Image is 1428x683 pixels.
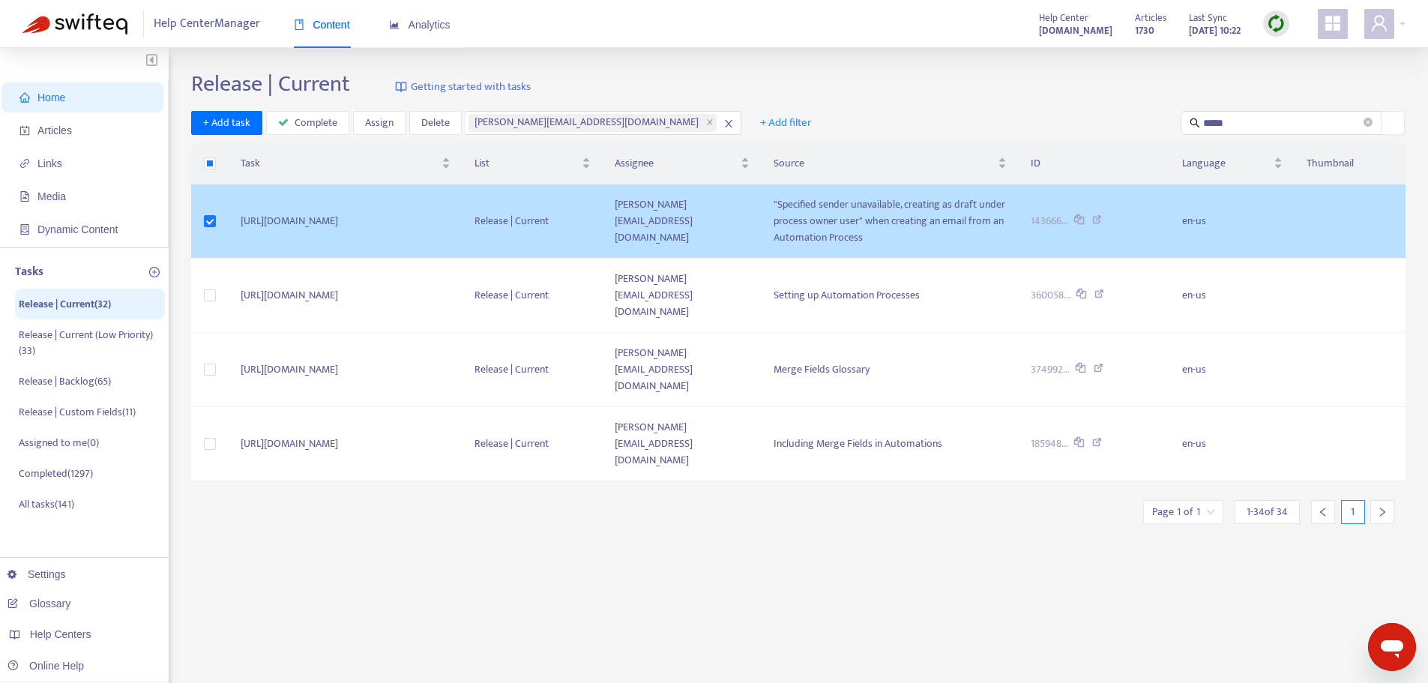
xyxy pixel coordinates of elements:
[409,111,462,135] button: Delete
[15,263,43,281] p: Tasks
[1031,361,1070,378] span: 374992...
[1189,22,1241,39] strong: [DATE] 10:22
[37,157,62,169] span: Links
[19,404,136,420] p: Release | Custom Fields ( 11 )
[1135,22,1154,39] strong: 1730
[774,286,920,304] span: Setting up Automation Processes
[1039,10,1088,26] span: Help Center
[1031,213,1068,229] span: 143666...
[1364,118,1373,127] span: close-circle
[191,111,262,135] button: + Add task
[22,13,127,34] img: Swifteq
[603,333,762,407] td: [PERSON_NAME][EMAIL_ADDRESS][DOMAIN_NAME]
[229,143,463,184] th: Task
[723,118,734,129] span: close
[1182,155,1270,172] span: Language
[353,111,406,135] button: Assign
[19,496,74,512] p: All tasks ( 141 )
[706,118,714,127] span: close
[1377,507,1388,517] span: right
[603,407,762,481] td: [PERSON_NAME][EMAIL_ADDRESS][DOMAIN_NAME]
[603,143,762,184] th: Assignee
[615,155,738,172] span: Assignee
[1189,10,1227,26] span: Last Sync
[229,259,463,333] td: [URL][DOMAIN_NAME]
[229,407,463,481] td: [URL][DOMAIN_NAME]
[475,114,704,132] span: [PERSON_NAME][EMAIL_ADDRESS][DOMAIN_NAME]
[603,259,762,333] td: [PERSON_NAME][EMAIL_ADDRESS][DOMAIN_NAME]
[295,115,337,131] span: Complete
[19,191,30,202] span: file-image
[389,19,451,31] span: Analytics
[19,125,30,136] span: account-book
[463,184,603,259] td: Release | Current
[749,111,823,135] button: + Add filter
[1247,504,1288,520] span: 1 - 34 of 34
[19,92,30,103] span: home
[395,81,407,93] img: image-link
[19,373,111,389] p: Release | Backlog ( 65 )
[30,628,91,640] span: Help Centers
[241,155,439,172] span: Task
[463,143,603,184] th: List
[37,91,65,103] span: Home
[1341,500,1365,524] div: 1
[1031,436,1068,452] span: 185948...
[365,115,394,131] span: Assign
[760,114,812,132] span: + Add filter
[1170,184,1294,259] td: en-us
[37,124,72,136] span: Articles
[19,466,93,481] p: Completed ( 1297 )
[463,259,603,333] td: Release | Current
[1170,407,1294,481] td: en-us
[762,143,1019,184] th: Source
[1031,287,1070,304] span: 360058...
[411,79,531,96] span: Getting started with tasks
[1170,259,1294,333] td: en-us
[19,435,99,451] p: Assigned to me ( 0 )
[154,10,260,38] span: Help Center Manager
[7,568,66,580] a: Settings
[603,184,762,259] td: [PERSON_NAME][EMAIL_ADDRESS][DOMAIN_NAME]
[37,190,66,202] span: Media
[1370,14,1388,32] span: user
[774,435,942,452] span: Including Merge Fields in Automations
[229,184,463,259] td: [URL][DOMAIN_NAME]
[294,19,304,30] span: book
[1039,22,1112,39] a: [DOMAIN_NAME]
[395,70,531,103] a: Getting started with tasks
[774,196,1005,246] span: "Specified sender unavailable, creating as draft under process owner user" when creating an email...
[1170,143,1294,184] th: Language
[7,660,84,672] a: Online Help
[1170,333,1294,407] td: en-us
[463,333,603,407] td: Release | Current
[19,296,111,312] p: Release | Current ( 32 )
[191,70,350,97] h2: Release | Current
[7,598,70,610] a: Glossary
[203,115,250,131] span: + Add task
[149,267,160,277] span: plus-circle
[1364,115,1373,130] span: close-circle
[389,19,400,30] span: area-chart
[1135,10,1166,26] span: Articles
[37,223,118,235] span: Dynamic Content
[266,111,349,135] button: Complete
[774,155,995,172] span: Source
[229,333,463,407] td: [URL][DOMAIN_NAME]
[1267,14,1286,33] img: sync.dc5367851b00ba804db3.png
[774,361,870,378] span: Merge Fields Glossary
[463,407,603,481] td: Release | Current
[19,158,30,169] span: link
[1190,118,1200,128] span: search
[1318,507,1328,517] span: left
[1019,143,1170,184] th: ID
[1324,14,1342,32] span: appstore
[19,327,161,358] p: Release | Current (Low Priority) ( 33 )
[421,115,450,131] span: Delete
[1295,143,1406,184] th: Thumbnail
[19,224,30,235] span: container
[294,19,350,31] span: Content
[475,155,579,172] span: List
[1368,623,1416,671] iframe: Button to launch messaging window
